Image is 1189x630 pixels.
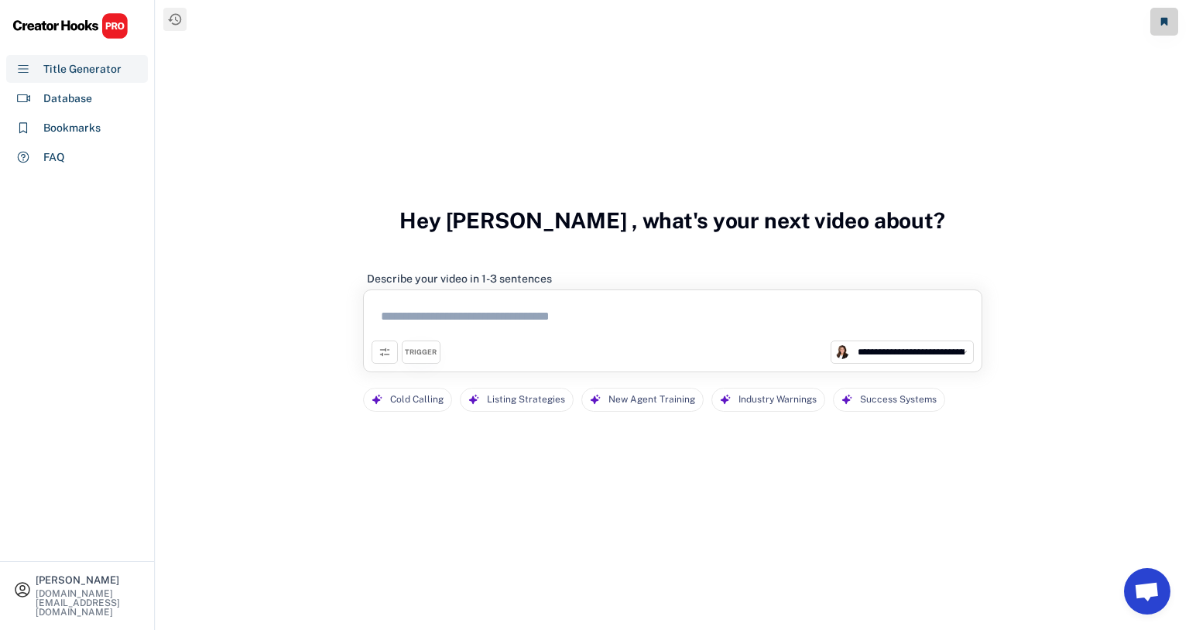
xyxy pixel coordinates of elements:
[835,345,849,359] img: channels4_profile.jpg
[738,389,817,411] div: Industry Warnings
[43,149,65,166] div: FAQ
[43,91,92,107] div: Database
[860,389,937,411] div: Success Systems
[36,589,141,617] div: [DOMAIN_NAME][EMAIL_ADDRESS][DOMAIN_NAME]
[43,61,122,77] div: Title Generator
[36,575,141,585] div: [PERSON_NAME]
[43,120,101,136] div: Bookmarks
[487,389,565,411] div: Listing Strategies
[367,272,552,286] div: Describe your video in 1-3 sentences
[1124,568,1170,615] a: Open chat
[390,389,444,411] div: Cold Calling
[399,191,945,250] h3: Hey [PERSON_NAME] , what's your next video about?
[12,12,128,39] img: CHPRO%20Logo.svg
[608,389,695,411] div: New Agent Training
[405,348,437,358] div: TRIGGER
